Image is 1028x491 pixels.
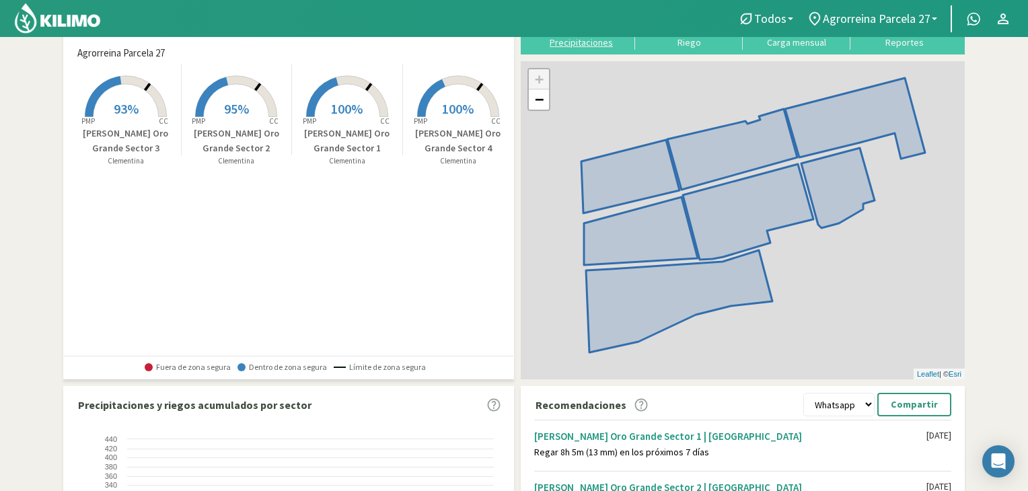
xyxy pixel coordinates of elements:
text: 340 [105,481,117,489]
tspan: CC [380,116,390,126]
tspan: PMP [192,116,205,126]
tspan: CC [159,116,168,126]
span: Agrorreina Parcela 27 [77,46,165,61]
p: [PERSON_NAME] Oro Grande Sector 1 [292,126,402,155]
button: Reportes [850,12,958,48]
button: Precipitaciones [527,12,635,48]
tspan: PMP [414,116,427,126]
div: | © [914,369,965,380]
tspan: PMP [303,116,316,126]
text: 360 [105,472,117,480]
div: Reportes [854,38,954,47]
p: [PERSON_NAME] Oro Grande Sector 2 [182,126,292,155]
div: Open Intercom Messenger [982,445,1015,478]
img: Kilimo [13,2,102,34]
text: 420 [105,445,117,453]
p: [PERSON_NAME] Oro Grande Sector 3 [71,126,181,155]
span: 95% [224,100,249,117]
p: [PERSON_NAME] Oro Grande Sector 4 [403,126,514,155]
div: Precipitaciones [531,38,631,47]
button: Carga mensual [743,12,850,48]
p: Clementina [182,155,292,167]
p: Clementina [292,155,402,167]
a: Zoom out [529,89,549,110]
text: 440 [105,435,117,443]
button: Riego [635,12,743,48]
a: Zoom in [529,69,549,89]
p: Compartir [891,397,938,412]
span: Fuera de zona segura [145,363,231,372]
span: Dentro de zona segura [237,363,327,372]
tspan: CC [270,116,279,126]
a: Leaflet [917,370,939,378]
div: [PERSON_NAME] Oro Grande Sector 1 | [GEOGRAPHIC_DATA] [534,430,926,443]
p: Recomendaciones [536,397,626,413]
span: 100% [442,100,474,117]
button: Compartir [877,393,951,416]
tspan: PMP [81,116,95,126]
span: 100% [331,100,363,117]
tspan: CC [491,116,501,126]
div: Riego [639,38,739,47]
span: Agrorreina Parcela 27 [823,11,930,26]
p: Clementina [403,155,514,167]
span: 93% [114,100,139,117]
text: 400 [105,453,117,461]
p: Precipitaciones y riegos acumulados por sector [78,397,311,413]
div: Regar 8h 5m (13 mm) en los próximos 7 días [534,447,926,458]
p: Clementina [71,155,181,167]
text: 380 [105,463,117,471]
span: Todos [754,11,786,26]
a: Esri [949,370,961,378]
div: [DATE] [926,430,951,441]
div: Carga mensual [747,38,846,47]
span: Límite de zona segura [334,363,426,372]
